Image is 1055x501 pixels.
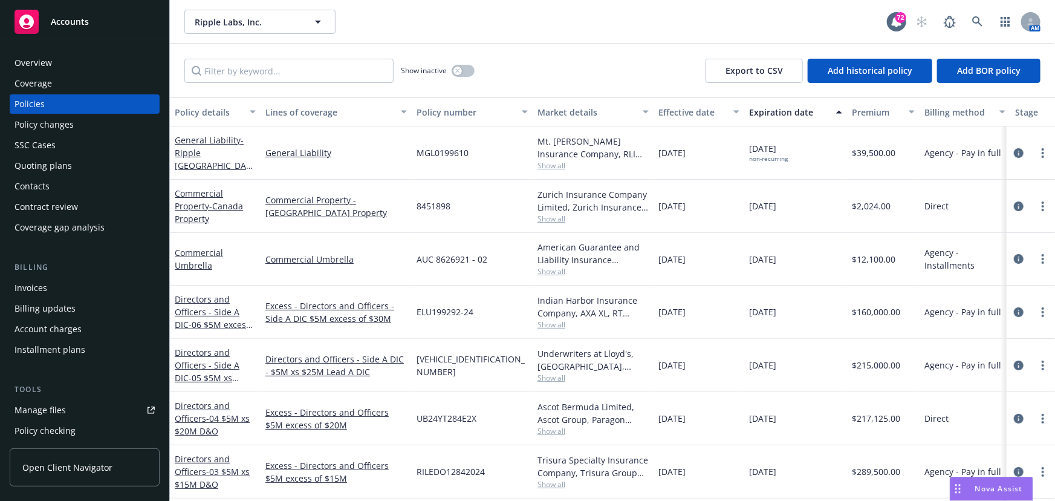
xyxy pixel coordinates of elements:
[265,353,407,378] a: Directors and Officers - Side A DIC - $5M xs $25M Lead A DIC
[924,106,992,119] div: Billing method
[749,155,788,163] div: non-recurring
[10,53,160,73] a: Overview
[265,146,407,159] a: General Liability
[265,194,407,219] a: Commercial Property - [GEOGRAPHIC_DATA] Property
[10,74,160,93] a: Coverage
[1036,252,1050,266] a: more
[537,188,649,214] div: Zurich Insurance Company Limited, Zurich Insurance Group
[15,94,45,114] div: Policies
[537,347,649,373] div: Underwriters at Lloyd's, [GEOGRAPHIC_DATA], Lloyd's of [GEOGRAPHIC_DATA], Paragon Insurance Holdings
[417,465,485,478] span: RILEDO12842024
[924,246,1005,272] span: Agency - Installments
[658,359,686,372] span: [DATE]
[895,12,906,23] div: 72
[749,106,829,119] div: Expiration date
[265,106,394,119] div: Lines of coverage
[1015,106,1053,119] div: Stage
[1011,411,1026,426] a: circleInformation
[1036,411,1050,426] a: more
[10,218,160,237] a: Coverage gap analysis
[924,306,1001,318] span: Agency - Pay in full
[265,300,407,325] a: Excess - Directors and Officers - Side A DIC $5M excess of $30M
[15,218,105,237] div: Coverage gap analysis
[175,106,242,119] div: Policy details
[15,177,50,196] div: Contacts
[852,306,900,318] span: $160,000.00
[195,16,299,28] span: Ripple Labs, Inc.
[924,465,1001,478] span: Agency - Pay in full
[537,401,649,426] div: Ascot Bermuda Limited, Ascot Group, Paragon Insurance Holdings
[417,353,528,378] span: [VEHICLE_IDENTIFICATION_NUMBER]
[658,306,686,318] span: [DATE]
[175,466,250,490] span: - 03 $5M xs $15M D&O
[184,59,394,83] input: Filter by keyword...
[15,136,56,155] div: SSC Cases
[1011,465,1026,479] a: circleInformation
[15,197,78,217] div: Contract review
[950,477,1033,501] button: Nova Assist
[265,406,407,431] a: Excess - Directors and Officers $5M excess of $20M
[10,401,160,420] a: Manage files
[993,10,1018,34] a: Switch app
[533,97,654,126] button: Market details
[175,188,243,224] a: Commercial Property
[15,319,82,339] div: Account charges
[975,483,1023,494] span: Nova Assist
[10,340,160,359] a: Installment plans
[852,359,900,372] span: $215,000.00
[654,97,744,126] button: Effective date
[175,134,251,209] a: General Liability
[412,97,533,126] button: Policy number
[537,135,649,160] div: Mt. [PERSON_NAME] Insurance Company, RLI Corp, Amwins
[417,253,487,266] span: AUC 8626921 - 02
[175,200,243,224] span: - Canada Property
[10,115,160,134] a: Policy changes
[658,106,726,119] div: Effective date
[15,421,76,440] div: Policy checking
[15,299,76,318] div: Billing updates
[658,253,686,266] span: [DATE]
[1036,358,1050,373] a: more
[417,200,450,212] span: 8451898
[658,146,686,159] span: [DATE]
[920,97,1010,126] button: Billing method
[15,401,66,420] div: Manage files
[1036,465,1050,479] a: more
[175,413,250,437] span: - 04 $5M xs $20M D&O
[1036,199,1050,214] a: more
[417,146,469,159] span: MGL0199610
[1011,358,1026,373] a: circleInformation
[401,65,447,76] span: Show inactive
[15,156,72,175] div: Quoting plans
[537,266,649,277] span: Show all
[10,136,160,155] a: SSC Cases
[537,214,649,224] span: Show all
[51,17,89,27] span: Accounts
[537,454,649,479] div: Trisura Specialty Insurance Company, Trisura Group Ltd., Paragon Insurance Holdings
[1011,252,1026,266] a: circleInformation
[950,477,966,500] div: Drag to move
[261,97,412,126] button: Lines of coverage
[10,299,160,318] a: Billing updates
[184,10,336,34] button: Ripple Labs, Inc.
[924,412,949,425] span: Direct
[852,465,900,478] span: $289,500.00
[265,459,407,485] a: Excess - Directors and Officers $5M excess of $15M
[417,412,476,425] span: UB24YT284E2X
[924,359,1001,372] span: Agency - Pay in full
[175,372,243,396] span: - 05 $5M xs $25M Leda A DIC
[749,465,776,478] span: [DATE]
[852,200,891,212] span: $2,024.00
[1011,305,1026,319] a: circleInformation
[658,412,686,425] span: [DATE]
[22,461,112,474] span: Open Client Navigator
[10,197,160,217] a: Contract review
[706,59,803,83] button: Export to CSV
[175,453,250,490] a: Directors and Officers
[924,146,1001,159] span: Agency - Pay in full
[1011,199,1026,214] a: circleInformation
[10,156,160,175] a: Quoting plans
[175,347,243,396] a: Directors and Officers - Side A DIC
[658,200,686,212] span: [DATE]
[537,160,649,171] span: Show all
